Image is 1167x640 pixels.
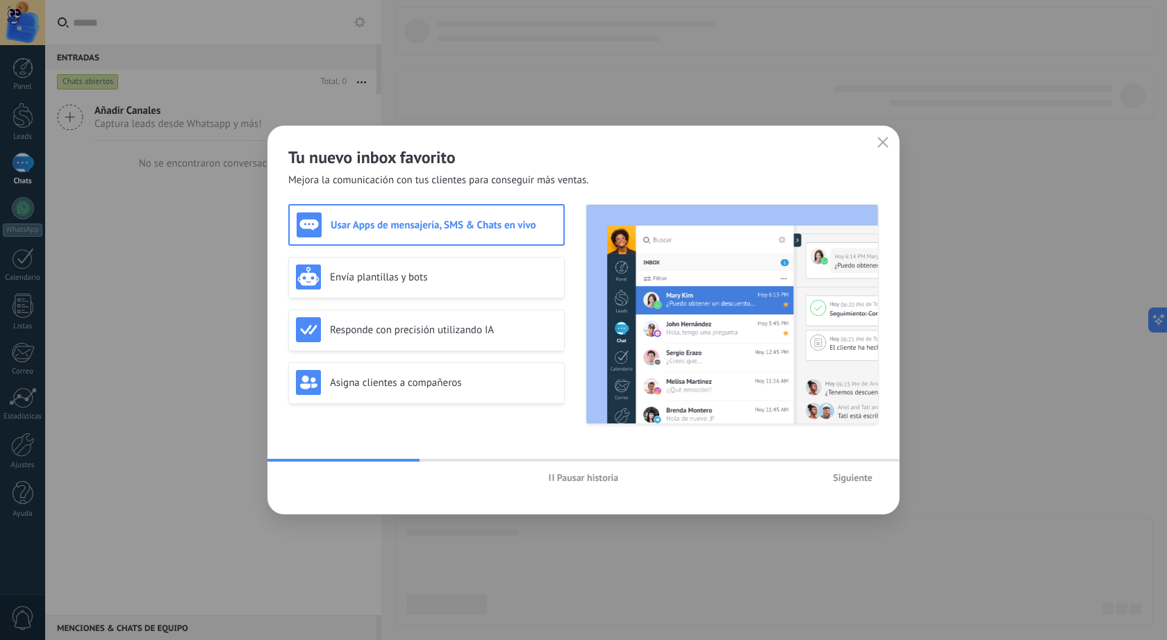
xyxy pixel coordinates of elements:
h3: Asigna clientes a compañeros [330,376,557,389]
h3: Responde con precisión utilizando IA [330,323,557,337]
h2: Tu nuevo inbox favorito [288,146,879,168]
h3: Usar Apps de mensajería, SMS & Chats en vivo [331,219,556,232]
span: Mejora la comunicación con tus clientes para conseguir más ventas. [288,174,589,187]
span: Siguiente [833,473,872,482]
button: Pausar historia [543,467,625,488]
h3: Envía plantillas y bots [330,271,557,284]
span: Pausar historia [557,473,619,482]
button: Siguiente [827,467,879,488]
